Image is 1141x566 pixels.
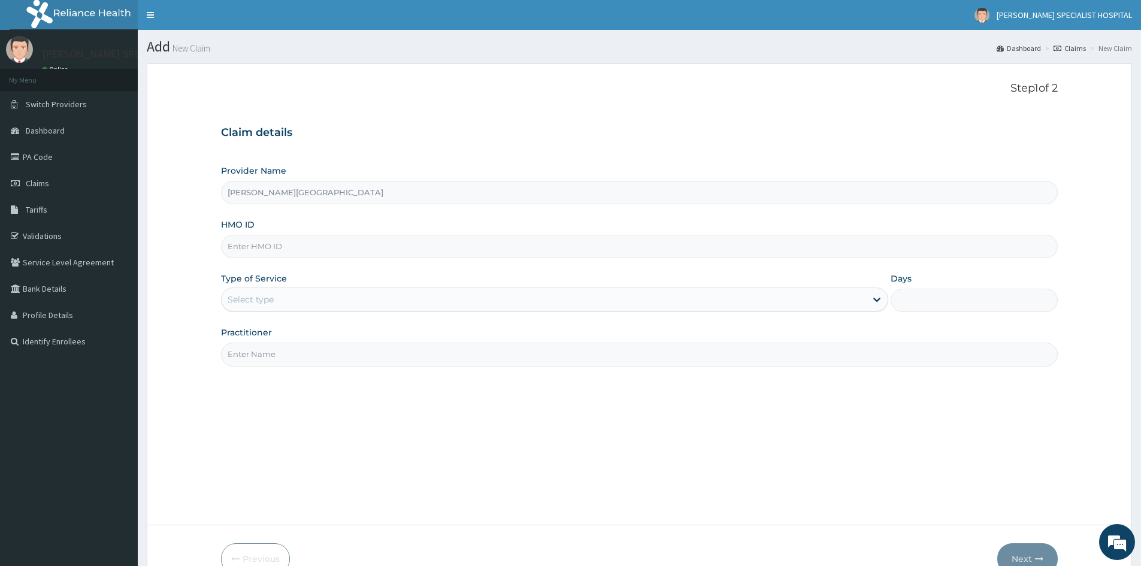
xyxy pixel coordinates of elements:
[26,99,87,110] span: Switch Providers
[221,165,286,177] label: Provider Name
[228,293,274,305] div: Select type
[221,82,1058,95] p: Step 1 of 2
[26,178,49,189] span: Claims
[1054,43,1086,53] a: Claims
[6,36,33,63] img: User Image
[997,43,1041,53] a: Dashboard
[42,49,225,59] p: [PERSON_NAME] SPECIALIST HOSPITAL
[170,44,210,53] small: New Claim
[147,39,1132,55] h1: Add
[997,10,1132,20] span: [PERSON_NAME] SPECIALIST HOSPITAL
[221,235,1058,258] input: Enter HMO ID
[221,326,272,338] label: Practitioner
[221,219,255,231] label: HMO ID
[974,8,989,23] img: User Image
[891,273,912,284] label: Days
[26,125,65,136] span: Dashboard
[1087,43,1132,53] li: New Claim
[221,273,287,284] label: Type of Service
[221,343,1058,366] input: Enter Name
[26,204,47,215] span: Tariffs
[42,65,71,74] a: Online
[221,126,1058,140] h3: Claim details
